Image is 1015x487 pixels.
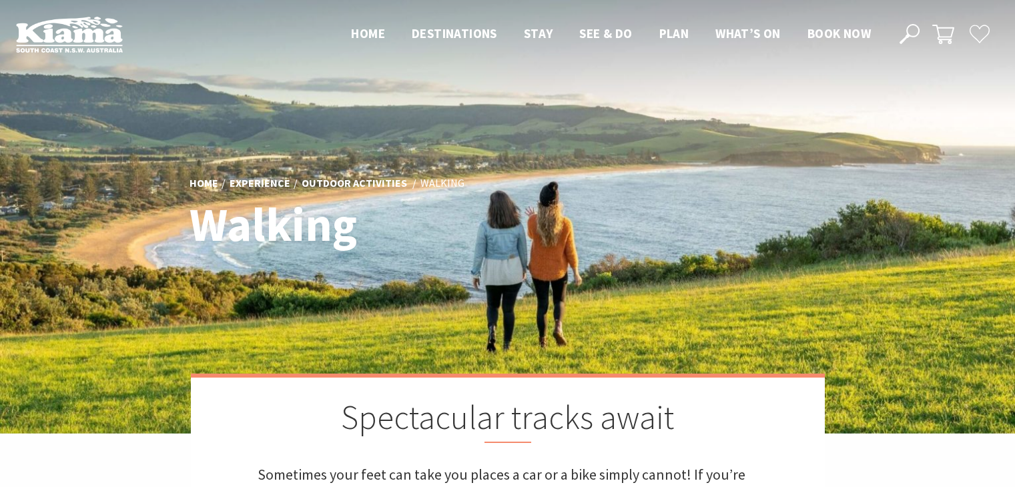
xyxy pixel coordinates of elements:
a: Experience [230,176,290,191]
li: Walking [420,175,464,192]
span: Stay [524,25,553,41]
span: Plan [659,25,689,41]
span: See & Do [579,25,632,41]
a: Outdoor Activities [302,176,407,191]
span: Book now [807,25,871,41]
span: Destinations [412,25,497,41]
span: What’s On [715,25,781,41]
a: Home [190,176,218,191]
h2: Spectacular tracks await [258,398,758,443]
span: Home [351,25,385,41]
h1: Walking [190,199,567,250]
nav: Main Menu [338,23,884,45]
img: Kiama Logo [16,16,123,53]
